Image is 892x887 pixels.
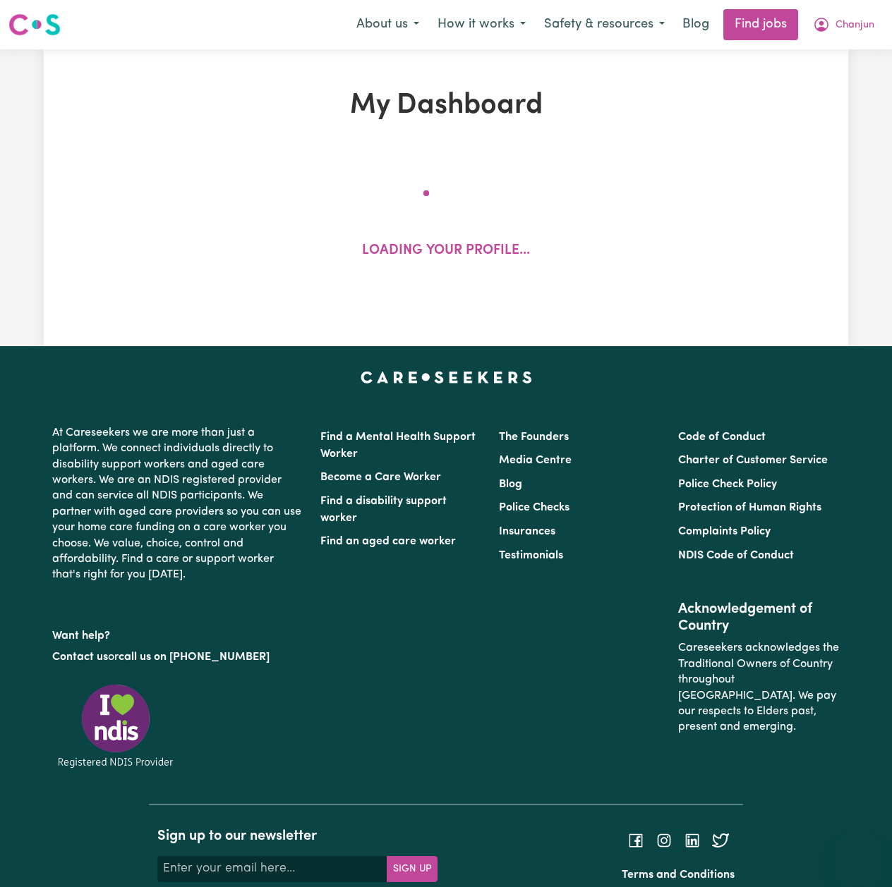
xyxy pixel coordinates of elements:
h2: Sign up to our newsletter [157,828,438,845]
a: Blog [674,9,718,40]
a: Police Checks [499,502,569,513]
p: or [52,644,303,671]
h2: Acknowledgement of Country [678,601,840,635]
a: Complaints Policy [678,526,771,537]
a: call us on [PHONE_NUMBER] [119,652,270,663]
img: Careseekers logo [8,12,61,37]
a: Careseekers home page [361,372,532,383]
a: Find an aged care worker [320,536,456,547]
a: Protection of Human Rights [678,502,821,513]
a: Police Check Policy [678,479,777,490]
a: Follow Careseekers on LinkedIn [684,834,701,845]
a: Blog [499,479,522,490]
a: Find a disability support worker [320,496,447,524]
a: Contact us [52,652,108,663]
a: Follow Careseekers on Facebook [627,834,644,845]
a: NDIS Code of Conduct [678,550,794,561]
a: Insurances [499,526,555,537]
a: Follow Careseekers on Twitter [712,834,729,845]
button: Safety & resources [535,10,674,39]
a: Find jobs [723,9,798,40]
p: Careseekers acknowledges the Traditional Owners of Country throughout [GEOGRAPHIC_DATA]. We pay o... [678,635,840,740]
a: Become a Care Worker [320,472,441,483]
span: Chanjun [836,18,874,33]
a: The Founders [499,432,569,443]
a: Follow Careseekers on Instagram [656,834,673,845]
h1: My Dashboard [186,89,706,123]
button: My Account [804,10,884,39]
input: Enter your email here... [157,856,387,881]
button: Subscribe [387,856,438,881]
a: Find a Mental Health Support Worker [320,432,476,460]
img: Registered NDIS provider [52,682,179,770]
p: At Careseekers we are more than just a platform. We connect individuals directly to disability su... [52,420,303,589]
a: Code of Conduct [678,432,766,443]
a: Testimonials [499,550,563,561]
a: Charter of Customer Service [678,455,828,466]
iframe: Button to launch messaging window [836,831,881,876]
a: Terms and Conditions [622,869,735,881]
p: Loading your profile... [362,241,530,262]
p: Want help? [52,623,303,644]
button: About us [347,10,428,39]
button: How it works [428,10,535,39]
a: Media Centre [499,455,572,466]
a: Careseekers logo [8,8,61,41]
